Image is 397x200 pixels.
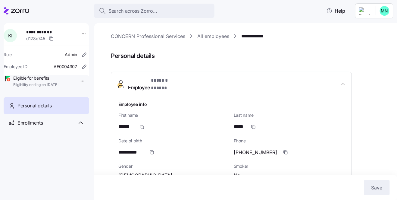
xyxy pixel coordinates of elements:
[111,51,389,61] span: Personal details
[13,82,58,87] span: Eligibility ending on [DATE]
[234,163,344,169] span: Smoker
[111,33,185,40] a: CONCERN Professional Services
[17,102,52,110] span: Personal details
[26,36,45,42] span: d128e745
[118,163,229,169] span: Gender
[359,7,371,14] img: Employer logo
[65,52,77,58] span: Admin
[364,180,390,195] button: Save
[54,64,77,70] span: AE0004307
[380,6,389,16] img: b0ee0d05d7ad5b312d7e0d752ccfd4ca
[371,184,383,191] span: Save
[94,4,214,18] button: Search across Zorro...
[327,7,345,14] span: Help
[118,112,229,118] span: First name
[234,138,344,144] span: Phone
[322,5,350,17] button: Help
[118,172,172,179] span: [DEMOGRAPHIC_DATA]
[118,101,344,107] h1: Employee info
[17,119,43,127] span: Enrollments
[4,52,12,58] span: Role
[8,33,12,38] span: K I
[4,64,27,70] span: Employee ID
[128,77,181,91] span: Employee
[197,33,229,40] a: All employees
[234,112,344,118] span: Last name
[234,149,277,156] span: [PHONE_NUMBER]
[118,138,229,144] span: Date of birth
[108,7,157,15] span: Search across Zorro...
[234,172,240,179] span: No
[13,75,58,81] span: Eligible for benefits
